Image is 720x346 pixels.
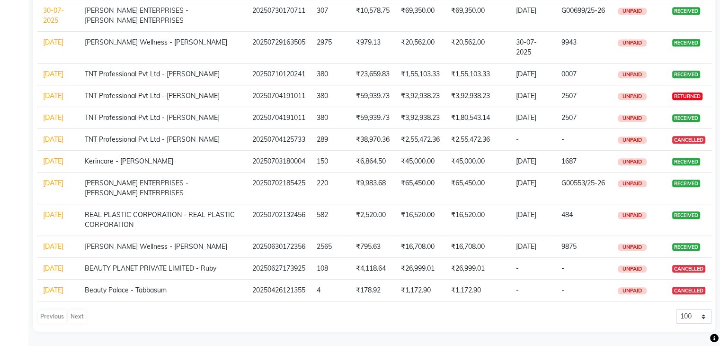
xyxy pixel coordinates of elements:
[350,258,395,280] td: ₹4,118.64
[311,129,350,151] td: 289
[672,71,700,78] span: RECEIVED
[618,137,647,144] span: UNPAID
[247,64,311,85] td: 20250710120241
[561,157,576,165] span: 1687
[395,258,445,280] td: ₹26,999.01
[43,286,63,294] a: [DATE]
[672,265,705,273] span: CANCELLED
[561,210,572,219] span: 484
[350,173,395,204] td: ₹9,983.68
[79,258,247,280] td: BEAUTY PLANET PRIVATE LIMITED - Ruby
[247,32,311,64] td: 20250729163505
[311,280,350,301] td: 4
[561,179,604,187] span: G00553/25-26
[79,129,247,151] td: TNT Professional Pvt Ltd - [PERSON_NAME]
[247,258,311,280] td: 20250627173925
[247,280,311,301] td: 20250426121355
[311,32,350,64] td: 2975
[672,158,700,165] span: RECEIVED
[350,107,395,129] td: ₹59,939.73
[672,136,705,144] span: CANCELLED
[510,204,556,236] td: [DATE]
[510,151,556,173] td: [DATE]
[618,93,647,100] span: UNPAID
[350,85,395,107] td: ₹59,939.73
[247,236,311,258] td: 20250630172356
[311,173,350,204] td: 220
[561,6,604,15] span: G00699/25-26
[395,64,445,85] td: ₹1,55,103.33
[445,258,510,280] td: ₹26,999.01
[618,180,647,187] span: UNPAID
[510,129,556,151] td: -
[395,107,445,129] td: ₹3,92,938.23
[395,280,445,301] td: ₹1,172.90
[561,91,576,100] span: 2507
[43,91,63,100] a: [DATE]
[510,258,556,280] td: -
[561,113,576,122] span: 2507
[445,280,510,301] td: ₹1,172.90
[350,129,395,151] td: ₹38,970.36
[445,64,510,85] td: ₹1,55,103.33
[672,92,702,100] span: RETURNED
[510,64,556,85] td: [DATE]
[561,264,564,273] span: -
[79,64,247,85] td: TNT Professional Pvt Ltd - [PERSON_NAME]
[672,39,700,46] span: RECEIVED
[618,244,647,251] span: UNPAID
[395,129,445,151] td: ₹2,55,472.36
[350,32,395,64] td: ₹979.13
[350,151,395,173] td: ₹6,864.50
[247,85,311,107] td: 20250704191011
[43,6,64,25] a: 30-07-2025
[43,179,63,187] a: [DATE]
[618,71,647,78] span: UNPAID
[79,236,247,258] td: [PERSON_NAME] Wellness - [PERSON_NAME]
[618,265,647,273] span: UNPAID
[311,151,350,173] td: 150
[672,7,700,15] span: RECEIVED
[395,204,445,236] td: ₹16,520.00
[618,115,647,122] span: UNPAID
[618,212,647,219] span: UNPAID
[79,173,247,204] td: [PERSON_NAME] ENTERPRISES - [PERSON_NAME] ENTERPRISES
[510,32,556,64] td: 30-07-2025
[672,243,700,251] span: RECEIVED
[247,129,311,151] td: 20250704125733
[350,64,395,85] td: ₹23,659.83
[672,180,700,187] span: RECEIVED
[43,157,63,165] a: [DATE]
[445,129,510,151] td: ₹2,55,472.36
[445,236,510,258] td: ₹16,708.00
[350,204,395,236] td: ₹2,520.00
[445,32,510,64] td: ₹20,562.00
[247,107,311,129] td: 20250704191011
[311,64,350,85] td: 380
[79,280,247,301] td: Beauty Palace - Tabbasum
[618,39,647,46] span: UNPAID
[445,204,510,236] td: ₹16,520.00
[311,107,350,129] td: 380
[395,173,445,204] td: ₹65,450.00
[510,280,556,301] td: -
[247,151,311,173] td: 20250703180004
[618,158,647,165] span: UNPAID
[79,204,247,236] td: REAL PLASTIC CORPORATION - REAL PLASTIC CORPORATION
[561,242,576,251] span: 9875
[672,211,700,219] span: RECEIVED
[445,151,510,173] td: ₹45,000.00
[311,236,350,258] td: 2565
[79,107,247,129] td: TNT Professional Pvt Ltd - [PERSON_NAME]
[395,236,445,258] td: ₹16,708.00
[79,151,247,173] td: Kerincare - [PERSON_NAME]
[43,242,63,251] a: [DATE]
[510,236,556,258] td: [DATE]
[43,38,63,46] a: [DATE]
[445,173,510,204] td: ₹65,450.00
[672,287,705,294] span: CANCELLED
[561,135,564,144] span: -
[618,8,647,15] span: UNPAID
[510,107,556,129] td: [DATE]
[311,258,350,280] td: 108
